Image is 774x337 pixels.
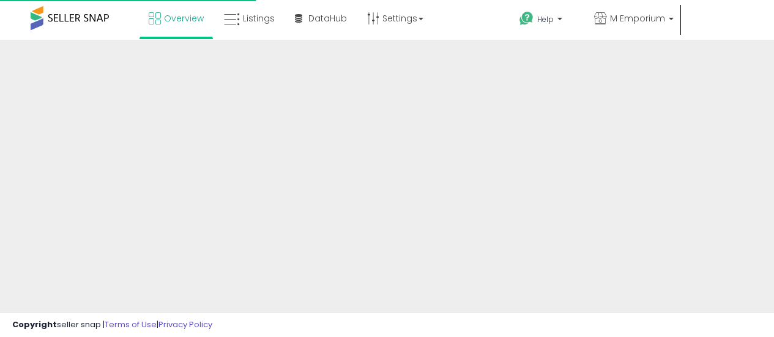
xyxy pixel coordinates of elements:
[105,319,157,330] a: Terms of Use
[158,319,212,330] a: Privacy Policy
[243,12,275,24] span: Listings
[537,14,554,24] span: Help
[519,11,534,26] i: Get Help
[164,12,204,24] span: Overview
[12,319,57,330] strong: Copyright
[610,12,665,24] span: M Emporium
[510,2,583,40] a: Help
[308,12,347,24] span: DataHub
[12,319,212,331] div: seller snap | |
